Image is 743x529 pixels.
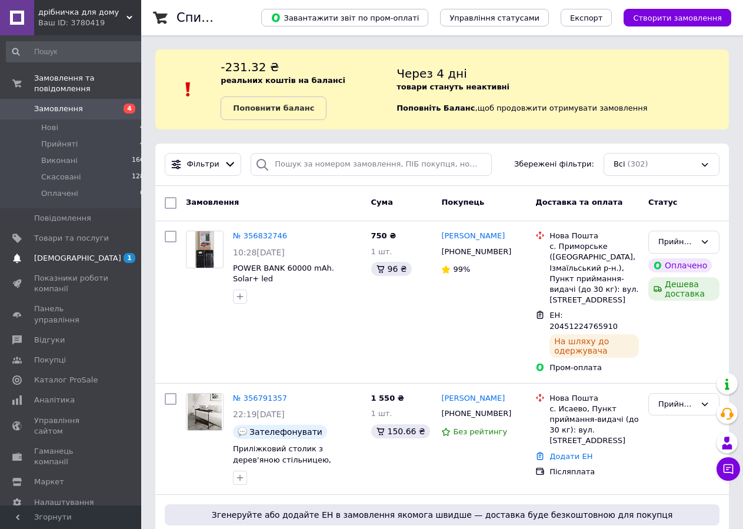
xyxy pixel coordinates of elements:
span: Завантажити звіт по пром-оплаті [271,12,419,23]
img: :speech_balloon: [238,427,247,437]
span: Експорт [570,14,603,22]
span: 1 шт. [371,409,392,418]
a: Додати ЕН [549,452,592,461]
b: Поповнити баланс [233,104,314,112]
img: Фото товару [195,231,214,268]
span: 128 [132,172,144,182]
span: Відгуки [34,335,65,345]
span: 1 [124,253,135,263]
a: Фото товару [186,393,224,431]
span: Показники роботи компанії [34,273,109,294]
span: дрібничка для дому [38,7,126,18]
a: Приліжковий столик з дерев'яною стільницею, оснащений чотирма коліщатами з гальмівними фіксаторам... [233,444,341,497]
a: Створити замовлення [612,13,731,22]
span: Покупці [34,355,66,365]
button: Експорт [561,9,612,26]
span: Замовлення та повідомлення [34,73,141,94]
span: Налаштування [34,497,94,508]
span: Доставка та оплата [535,198,622,207]
img: :exclamation: [179,81,197,98]
span: Замовлення [34,104,83,114]
span: Через 4 дні [397,66,467,81]
div: Прийнято [658,398,695,411]
span: Панель управління [34,304,109,325]
span: Покупець [441,198,484,207]
span: Прийняті [41,139,78,149]
input: Пошук за номером замовлення, ПІБ покупця, номером телефону, Email, номером накладної [251,153,492,176]
div: [PHONE_NUMBER] [439,244,514,259]
a: [PERSON_NAME] [441,393,505,404]
b: Поповніть Баланс [397,104,475,112]
span: Згенеруйте або додайте ЕН в замовлення якомога швидше — доставка буде безкоштовною для покупця [169,509,715,521]
div: Нова Пошта [549,393,639,404]
div: Оплачено [648,258,712,272]
div: Пром-оплата [549,362,639,373]
span: Всі [614,159,625,170]
span: 4 [124,104,135,114]
span: 4 [140,122,144,133]
span: Скасовані [41,172,81,182]
div: Прийнято [658,236,695,248]
h1: Список замовлень [176,11,296,25]
span: [DEMOGRAPHIC_DATA] [34,253,121,264]
div: 150.66 ₴ [371,424,430,438]
span: Оплачені [41,188,78,199]
div: Ваш ID: 3780419 [38,18,141,28]
span: Cума [371,198,393,207]
span: Товари та послуги [34,233,109,244]
a: Фото товару [186,231,224,268]
a: Поповнити баланс [221,97,326,120]
span: 4 [140,139,144,149]
div: 96 ₴ [371,262,412,276]
span: 0 [140,188,144,199]
span: 750 ₴ [371,231,397,240]
b: реальних коштів на балансі [221,76,345,85]
span: Збережені фільтри: [514,159,594,170]
span: Аналітика [34,395,75,405]
div: с. Приморське ([GEOGRAPHIC_DATA], Ізмаїльський р-н.), Пункт приймання-видачі (до 30 кг): вул. [ST... [549,241,639,305]
span: Маркет [34,477,64,487]
span: Замовлення [186,198,239,207]
img: Фото товару [188,394,222,430]
b: товари стануть неактивні [397,82,509,91]
span: -231.32 ₴ [221,60,279,74]
span: 1 550 ₴ [371,394,404,402]
span: 166 [132,155,144,166]
div: , щоб продовжити отримувати замовлення [397,59,729,120]
span: Без рейтингу [453,427,507,436]
span: ЕН: 20451224765910 [549,311,618,331]
span: 99% [453,265,470,274]
input: Пошук [6,41,145,62]
a: № 356791357 [233,394,287,402]
button: Управління статусами [440,9,549,26]
div: [PHONE_NUMBER] [439,406,514,421]
button: Чат з покупцем [717,457,740,481]
div: Післяплата [549,467,639,477]
div: Нова Пошта [549,231,639,241]
span: 22:19[DATE] [233,410,285,419]
span: 1 шт. [371,247,392,256]
span: Фільтри [187,159,219,170]
a: [PERSON_NAME] [441,231,505,242]
span: Зателефонувати [249,427,322,437]
button: Завантажити звіт по пром-оплаті [261,9,428,26]
a: POWER BANK 60000 mAh. Solar+ led [233,264,334,284]
a: № 356832746 [233,231,287,240]
div: с. Исаево, Пункт приймання-видачі (до 30 кг): вул. [STREET_ADDRESS] [549,404,639,447]
span: Нові [41,122,58,133]
div: Дешева доставка [648,277,719,301]
span: Гаманець компанії [34,446,109,467]
span: Управління статусами [449,14,539,22]
span: (302) [628,159,648,168]
button: Створити замовлення [624,9,731,26]
span: Виконані [41,155,78,166]
span: 10:28[DATE] [233,248,285,257]
span: Створити замовлення [633,14,722,22]
span: Управління сайтом [34,415,109,437]
span: Каталог ProSale [34,375,98,385]
span: Статус [648,198,678,207]
div: На шляху до одержувача [549,334,639,358]
span: Повідомлення [34,213,91,224]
